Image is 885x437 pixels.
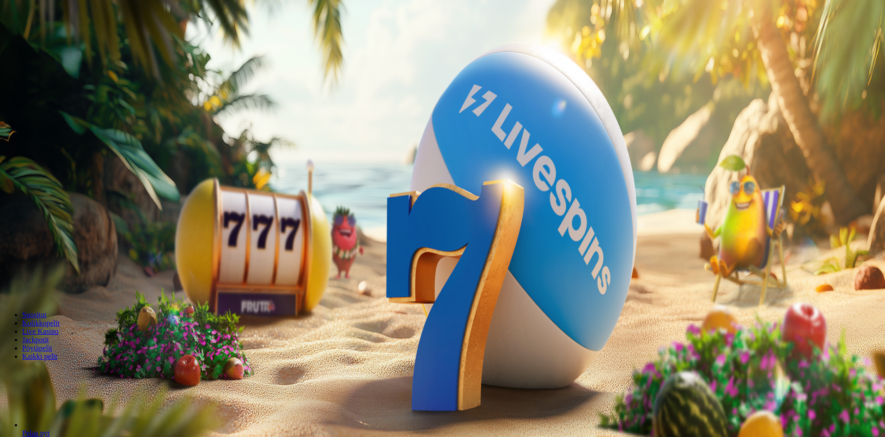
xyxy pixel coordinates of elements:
[22,311,46,319] a: Suositut
[4,295,881,378] header: Lobby
[22,336,49,344] a: Jackpotit
[22,327,59,335] a: Live Kasino
[22,319,60,327] a: Kolikkopelit
[22,352,57,360] a: Kaikki pelit
[22,429,49,437] a: Book of Dead
[22,344,52,352] a: Pöytäpelit
[22,429,49,437] span: Pelaa nyt
[4,295,881,361] nav: Lobby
